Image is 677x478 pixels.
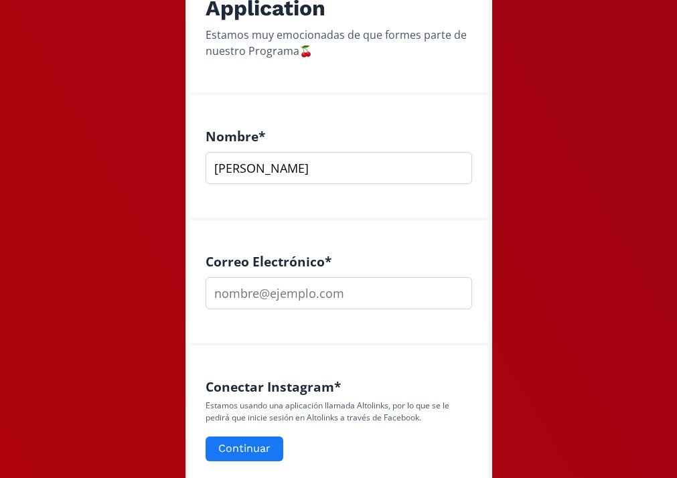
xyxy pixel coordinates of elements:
[206,379,472,394] h4: Conectar Instagram *
[206,436,283,461] button: Continuar
[206,400,472,424] p: Estamos usando una aplicación llamada Altolinks, por lo que se le pedirá que inicie sesión en Alt...
[206,27,472,59] div: Estamos muy emocionadas de que formes parte de nuestro Programa🍒
[206,277,472,309] input: nombre@ejemplo.com
[206,152,472,184] input: Escribe aquí tu respuesta...
[206,254,472,269] h4: Correo Electrónico *
[206,129,472,144] h4: Nombre *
